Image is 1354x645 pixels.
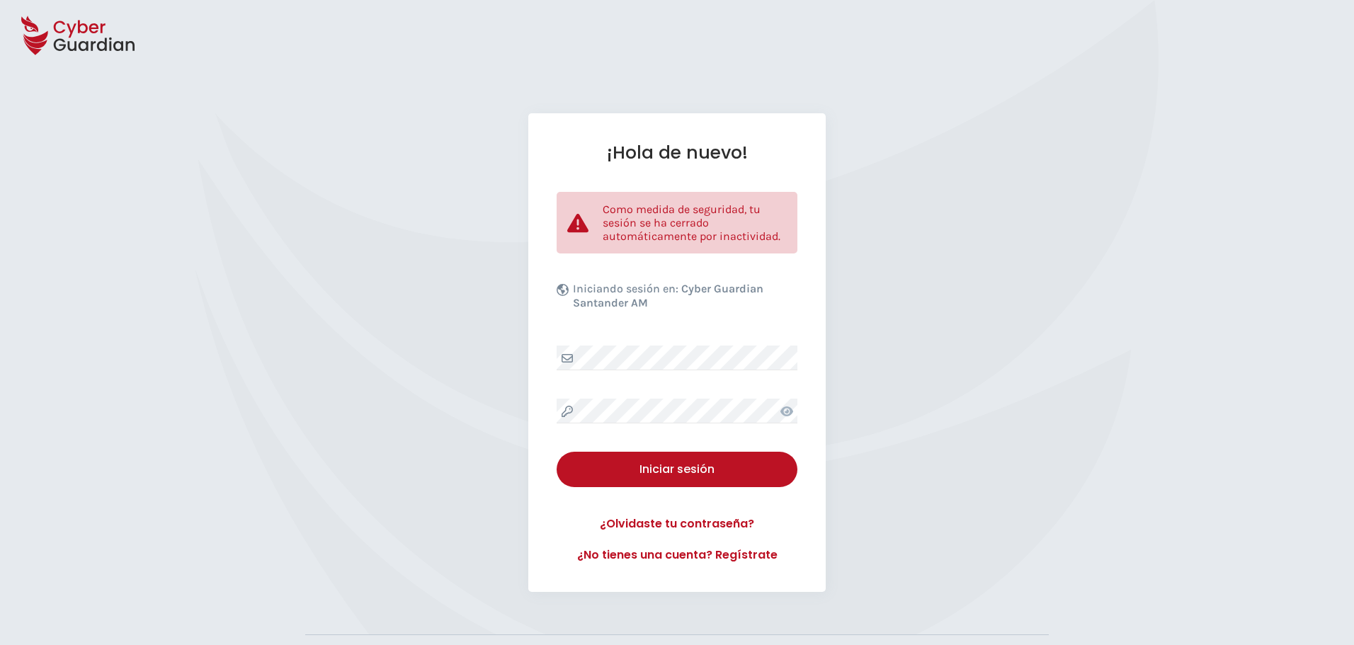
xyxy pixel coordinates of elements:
b: Cyber Guardian Santander AM [573,282,763,309]
button: Iniciar sesión [557,452,797,487]
div: Iniciar sesión [567,461,787,478]
p: Como medida de seguridad, tu sesión se ha cerrado automáticamente por inactividad. [603,202,787,243]
p: Iniciando sesión en: [573,282,794,317]
h1: ¡Hola de nuevo! [557,142,797,164]
a: ¿No tienes una cuenta? Regístrate [557,547,797,564]
a: ¿Olvidaste tu contraseña? [557,515,797,532]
